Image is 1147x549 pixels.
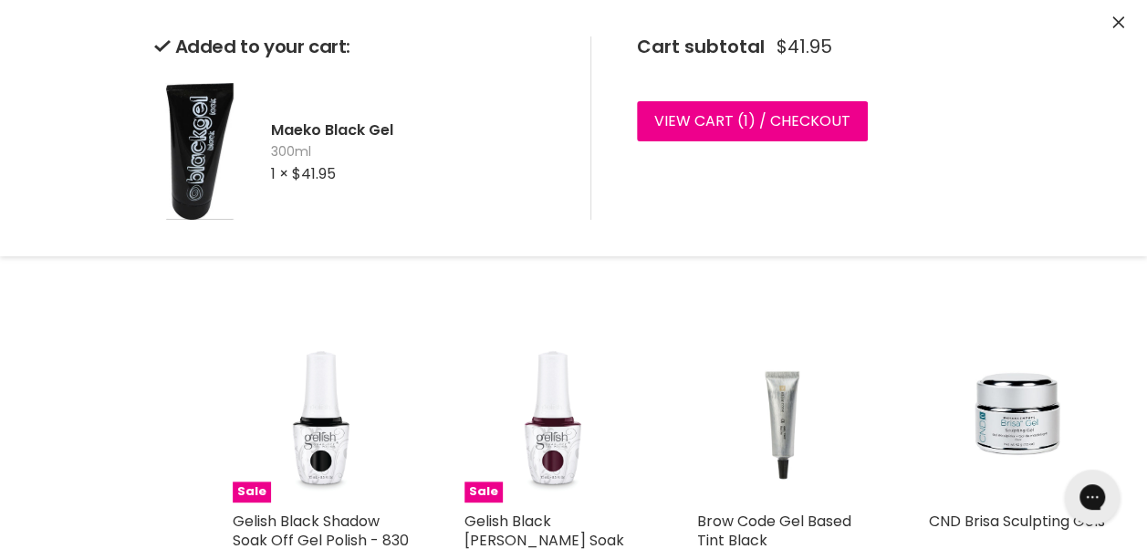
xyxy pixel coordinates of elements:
span: 1 [744,110,748,131]
span: $41.95 [777,36,832,57]
h2: Maeko Black Gel [271,120,561,140]
span: Sale [233,482,271,502]
a: Gelish Black Cherry Berry Soak Off Gel Polish - 867Sale [464,326,641,502]
span: Cart subtotal [637,34,765,59]
span: $41.95 [292,163,336,184]
h2: Added to your cart: [154,36,561,57]
iframe: Gorgias live chat messenger [1056,463,1129,531]
a: CND Brisa Sculpting Gels [929,511,1105,532]
img: Gelish Black Shadow Soak Off Gel Polish - 830 [283,326,360,502]
span: Sale [464,482,503,502]
a: Gelish Black Shadow Soak Off Gel Polish - 830Sale [233,326,410,502]
button: Close [1112,14,1124,33]
img: Brow Code Gel Based Tint Black [697,326,874,502]
a: CND Brisa Sculpting Gels [929,326,1106,502]
a: View cart (1) / Checkout [637,101,868,141]
img: Gelish Black Cherry Berry Soak Off Gel Polish - 867 [515,326,591,502]
img: Maeko Black Gel [154,83,245,220]
span: 300ml [271,143,561,161]
img: CND Brisa Sculpting Gels [958,326,1076,502]
span: 1 × [271,163,288,184]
